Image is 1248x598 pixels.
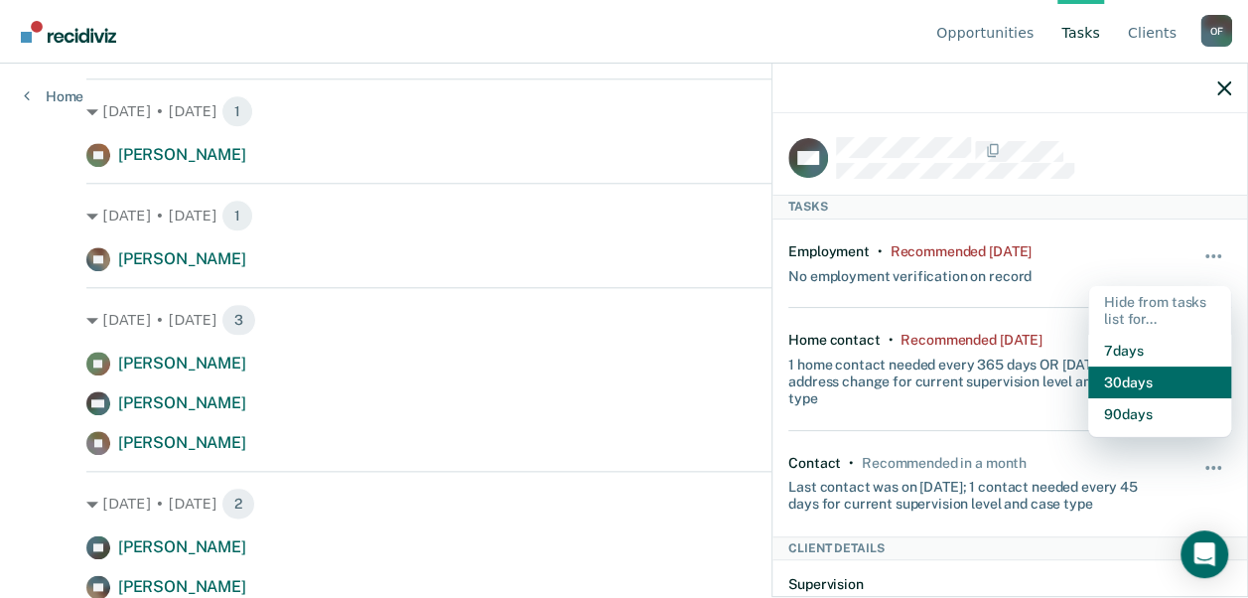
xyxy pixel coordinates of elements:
[221,488,255,520] span: 2
[221,200,253,231] span: 1
[86,95,1162,127] div: [DATE] • [DATE]
[118,354,246,373] span: [PERSON_NAME]
[1088,286,1231,439] div: Dropdown Menu
[118,249,246,268] span: [PERSON_NAME]
[862,455,1027,472] div: Recommended in a month
[221,304,256,336] span: 3
[890,243,1031,260] div: Recommended 11 days ago
[901,332,1041,349] div: Recommended 11 days ago
[86,304,1162,336] div: [DATE] • [DATE]
[86,200,1162,231] div: [DATE] • [DATE]
[118,145,246,164] span: [PERSON_NAME]
[788,471,1158,513] div: Last contact was on [DATE]; 1 contact needed every 45 days for current supervision level and case...
[788,576,1231,593] dt: Supervision
[221,95,253,127] span: 1
[788,260,1032,285] div: No employment verification on record
[1088,335,1231,367] button: 7 days
[118,433,246,452] span: [PERSON_NAME]
[1088,398,1231,430] button: 90 days
[86,488,1162,520] div: [DATE] • [DATE]
[118,577,246,596] span: [PERSON_NAME]
[772,195,1247,219] div: Tasks
[1200,15,1232,47] div: O F
[1180,530,1228,578] div: Open Intercom Messenger
[24,87,83,105] a: Home
[888,332,893,349] div: •
[788,455,841,472] div: Contact
[118,537,246,556] span: [PERSON_NAME]
[1088,286,1231,336] div: Hide from tasks list for...
[788,243,870,260] div: Employment
[878,243,883,260] div: •
[849,455,854,472] div: •
[21,21,116,43] img: Recidiviz
[1200,15,1232,47] button: Profile dropdown button
[788,349,1158,406] div: 1 home contact needed every 365 days OR [DATE] of an address change for current supervision level...
[1088,367,1231,398] button: 30 days
[772,536,1247,560] div: Client Details
[788,332,880,349] div: Home contact
[118,393,246,412] span: [PERSON_NAME]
